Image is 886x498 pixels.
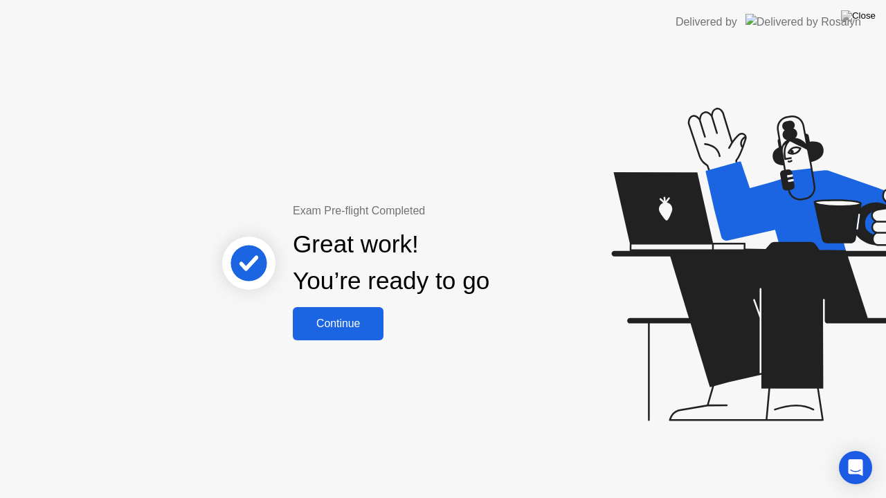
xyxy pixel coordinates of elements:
button: Continue [293,307,383,340]
div: Delivered by [676,14,737,30]
div: Continue [297,317,379,330]
div: Exam Pre-flight Completed [293,203,579,219]
div: Open Intercom Messenger [839,451,872,484]
div: Great work! You’re ready to go [293,226,489,299]
img: Delivered by Rosalyn [745,14,861,30]
img: Close [841,10,876,21]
